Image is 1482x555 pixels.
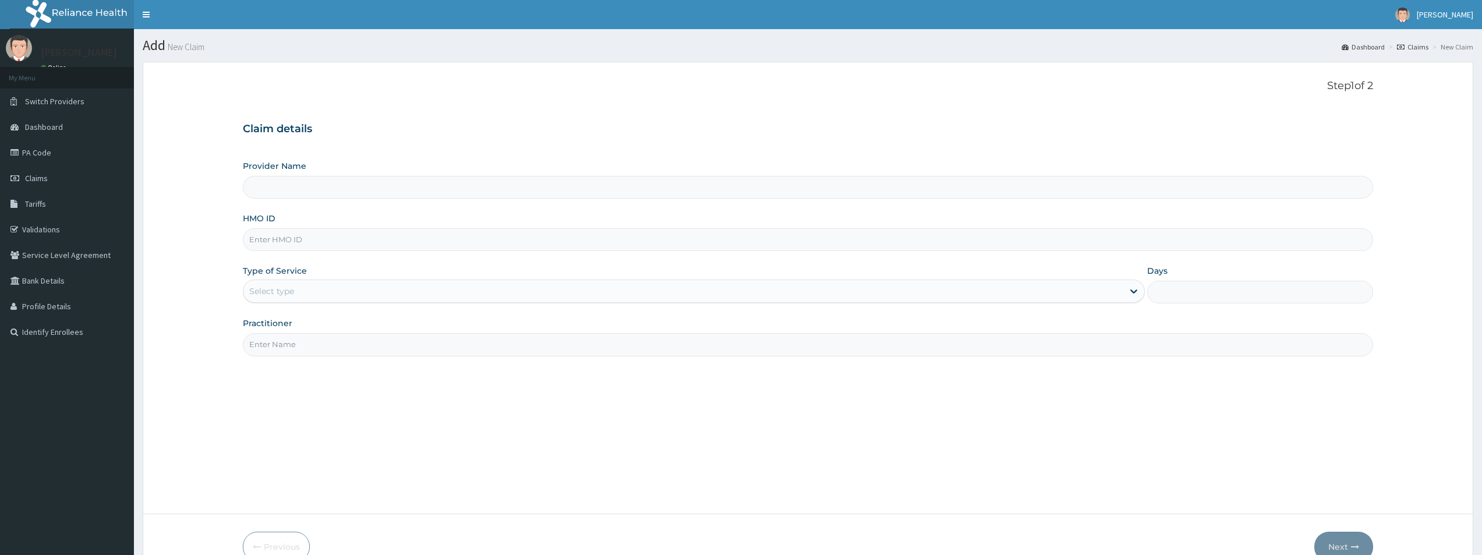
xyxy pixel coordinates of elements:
span: Dashboard [25,122,63,132]
li: New Claim [1430,42,1473,52]
h3: Claim details [243,123,1373,136]
span: Switch Providers [25,96,84,107]
p: Step 1 of 2 [243,80,1373,93]
input: Enter Name [243,333,1373,356]
label: HMO ID [243,213,275,224]
img: User Image [1395,8,1410,22]
label: Practitioner [243,317,292,329]
span: Claims [25,173,48,183]
label: Days [1147,265,1168,277]
h1: Add [143,38,1473,53]
a: Dashboard [1342,42,1385,52]
p: [PERSON_NAME] [41,47,117,58]
span: [PERSON_NAME] [1417,9,1473,20]
img: User Image [6,35,32,61]
a: Online [41,63,69,72]
label: Provider Name [243,160,306,172]
label: Type of Service [243,265,307,277]
small: New Claim [165,43,204,51]
input: Enter HMO ID [243,228,1373,251]
div: Select type [249,285,294,297]
a: Claims [1397,42,1428,52]
span: Tariffs [25,199,46,209]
